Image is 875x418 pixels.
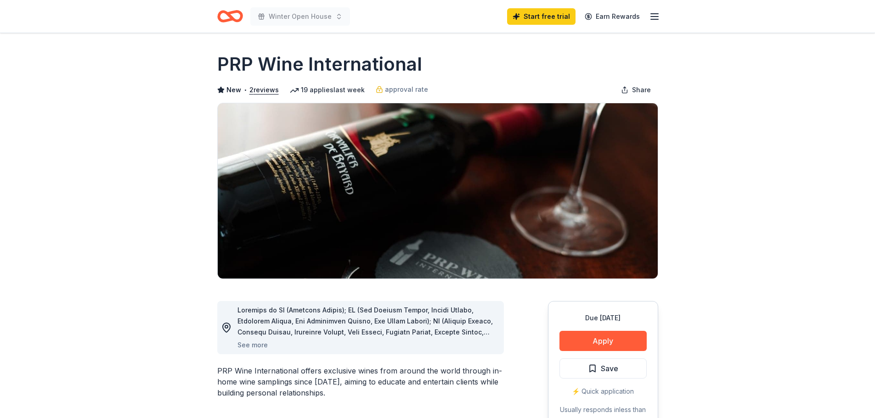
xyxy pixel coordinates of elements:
span: New [226,84,241,95]
button: Save [559,358,647,379]
button: Share [614,81,658,99]
a: Earn Rewards [579,8,645,25]
span: Winter Open House [269,11,332,22]
button: Winter Open House [250,7,350,26]
button: 2reviews [249,84,279,95]
div: Due [DATE] [559,312,647,323]
span: Save [601,362,618,374]
span: Share [632,84,651,95]
button: Apply [559,331,647,351]
div: ⚡️ Quick application [559,386,647,397]
img: Image for PRP Wine International [218,103,658,279]
a: approval rate [376,84,428,95]
div: 19 applies last week [290,84,365,95]
span: approval rate [385,84,428,95]
h1: PRP Wine International [217,51,422,77]
div: PRP Wine International offers exclusive wines from around the world through in-home wine sampling... [217,365,504,398]
button: See more [237,340,268,351]
span: • [243,86,247,94]
a: Start free trial [507,8,576,25]
a: Home [217,6,243,27]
